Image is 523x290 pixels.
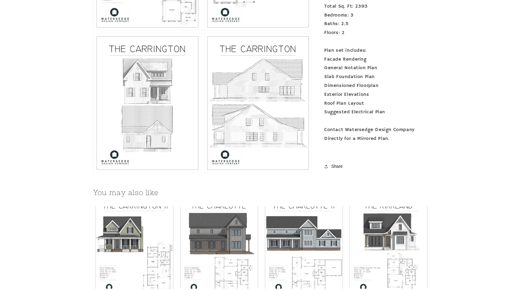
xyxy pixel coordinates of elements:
div: Facade Rendering [324,55,430,64]
div: Exterior Elevations [324,90,430,99]
div: Dimensioned Floorplan [324,81,430,90]
div: Suggested Electrical Plan [324,108,430,117]
div: General Notation Plan [324,64,430,73]
button: Share [324,160,344,173]
div: Plan set includes: [324,46,430,55]
div: Contact Watersedge Design Company Directly for a Mirrored Plan. [324,126,430,143]
div: Slab Foundation Plan [324,73,430,81]
div: Roof Plan Layout [324,99,430,108]
h2: You may also like [93,188,430,197]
